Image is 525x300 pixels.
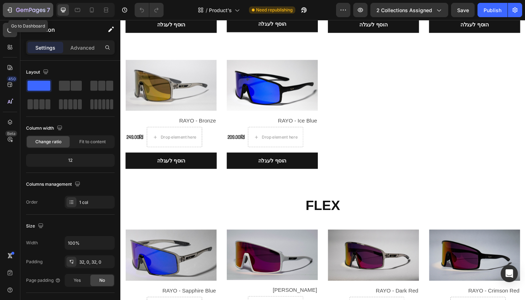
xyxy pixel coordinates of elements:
div: הוסף לעגלה [39,1,68,9]
a: RAYO - Dark Red [220,282,316,292]
div: הוסף לעגלה [253,1,282,9]
div: Column width [26,124,64,133]
button: הוסף לעגלה [5,140,102,157]
p: Settings [35,44,55,51]
button: Save [451,3,475,17]
p: Section [35,25,93,34]
button: 7 [3,3,53,17]
div: Open Intercom Messenger [501,265,518,282]
a: RAYO - Crimson Red [327,222,423,276]
div: הוסף לעגלה [146,145,175,153]
a: [PERSON_NAME] [112,281,209,291]
div: Drop element here [150,121,187,127]
a: RAYO - Bronze [5,102,102,112]
span: Change ratio [35,139,61,145]
span: 2 collections assigned [376,6,432,14]
div: Publish [484,6,501,14]
div: 249.00₪ [5,119,25,129]
input: Auto [65,236,114,249]
div: 209.00₪ [112,119,132,129]
a: RAYO - Ice Blue [112,42,209,96]
span: Save [457,7,469,13]
div: Size [26,221,45,231]
span: Fit to content [79,139,106,145]
iframe: Design area [120,20,525,300]
div: Order [26,199,38,205]
span: Need republishing [256,7,292,13]
button: הוסף לעגלה [112,140,209,157]
p: Advanced [70,44,95,51]
div: Layout [26,67,50,77]
div: Undo/Redo [135,3,164,17]
div: הוסף לעגלה [360,1,390,9]
a: RAYO - Sapphire Blue [5,222,102,276]
div: הוסף לעגלה [39,145,68,153]
a: RAYO - Ice Blue [112,102,209,112]
div: Width [26,240,38,246]
a: RAYO - Bronze [5,42,102,96]
span: No [99,277,105,284]
a: RAYO - Crimson Red [327,282,423,292]
button: 2 collections assigned [370,3,448,17]
div: 32, 0, 32, 0 [79,259,113,265]
a: RAYO - Dark Red [220,222,316,276]
div: 450 [7,76,17,82]
div: Padding [26,259,42,265]
div: Drop element here [42,121,80,127]
button: Publish [477,3,507,17]
div: Beta [5,131,17,136]
a: RAYO - Ruby Red [112,222,209,275]
span: Yes [74,277,81,284]
span: / [206,6,207,14]
div: Page padding [26,277,61,284]
div: 1 col [79,199,113,206]
span: Product's [209,6,232,14]
div: 12 [27,155,113,165]
p: 7 [47,6,50,14]
div: Columns management [26,180,82,189]
a: RAYO - Sapphire Blue [5,282,102,292]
